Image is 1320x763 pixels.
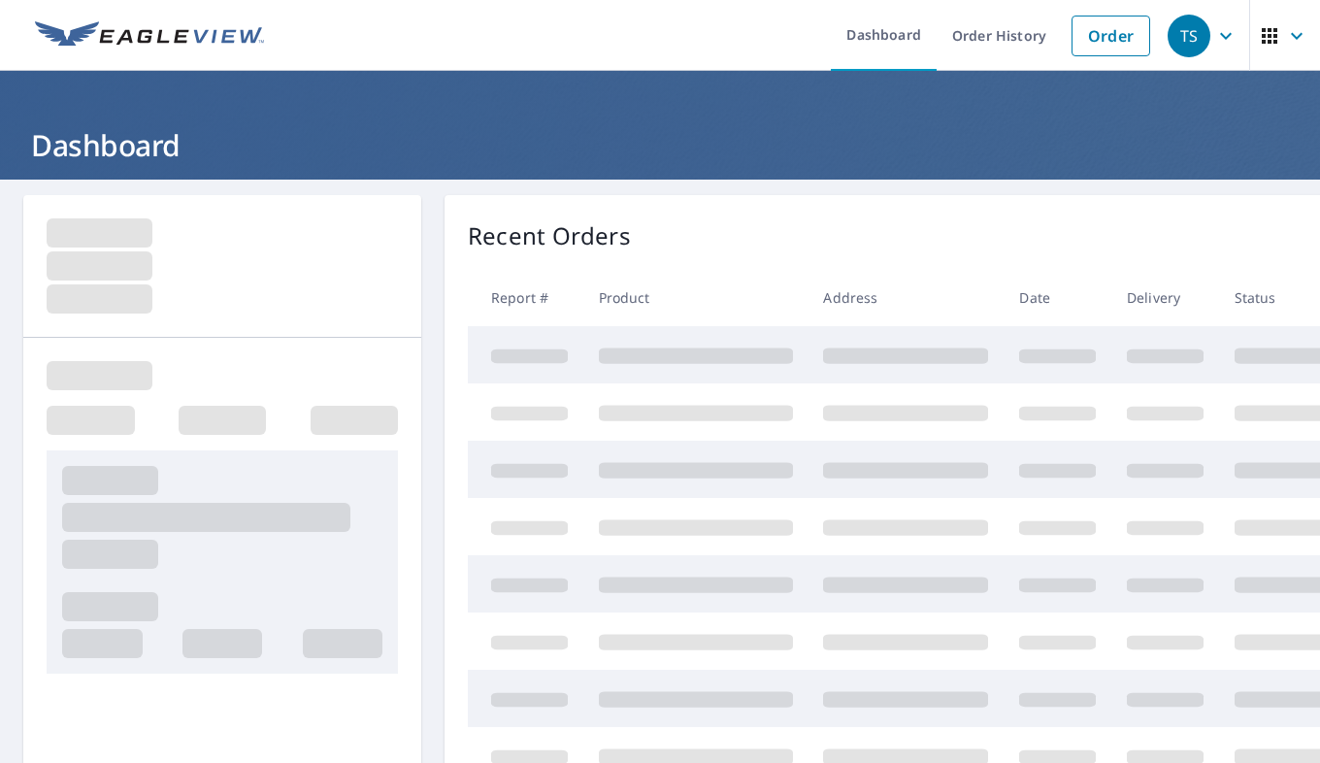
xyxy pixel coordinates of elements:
h1: Dashboard [23,125,1297,165]
th: Date [1004,269,1111,326]
th: Report # [468,269,583,326]
th: Address [808,269,1004,326]
a: Order [1072,16,1150,56]
div: TS [1168,15,1210,57]
th: Product [583,269,808,326]
p: Recent Orders [468,218,631,253]
th: Delivery [1111,269,1219,326]
img: EV Logo [35,21,264,50]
